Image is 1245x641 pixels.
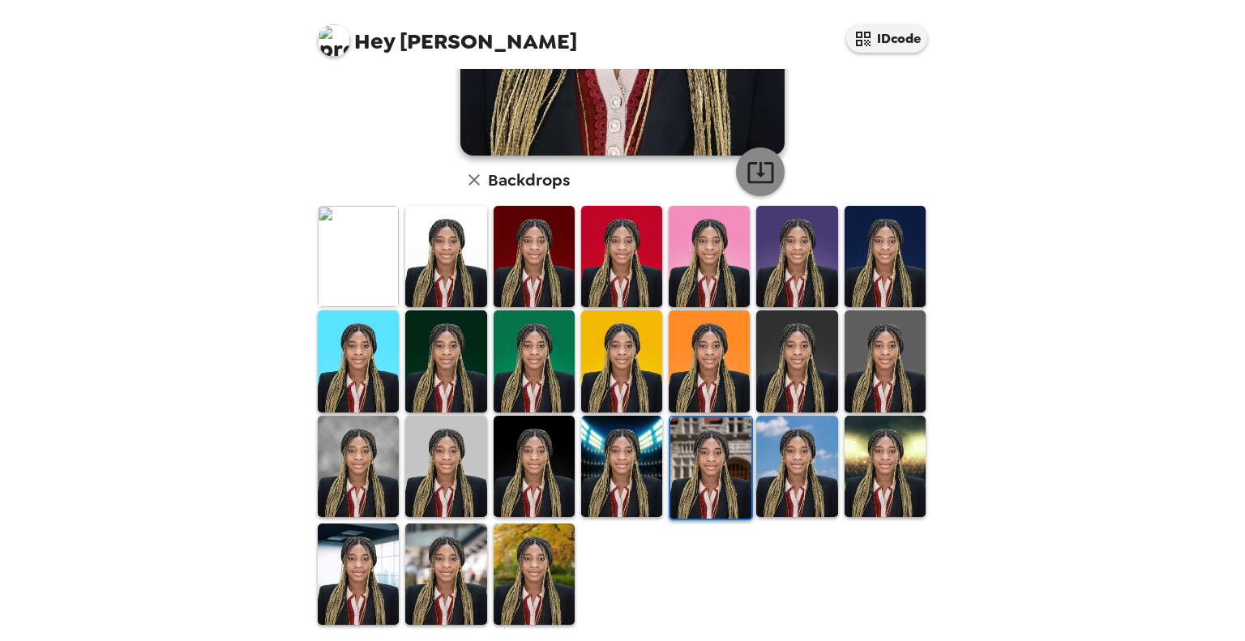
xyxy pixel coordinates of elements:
span: Hey [354,27,395,56]
img: Original [318,206,399,307]
h6: Backdrops [488,167,570,193]
span: [PERSON_NAME] [318,16,577,53]
button: IDcode [846,24,927,53]
img: profile pic [318,24,350,57]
